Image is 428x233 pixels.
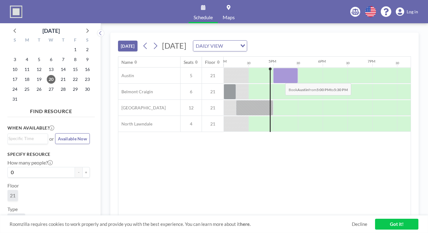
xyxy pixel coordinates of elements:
span: 21 [202,73,224,78]
span: Monday, August 18, 2025 [23,75,31,84]
span: Austin [118,73,134,78]
input: Search for option [225,42,237,50]
span: Friday, August 29, 2025 [71,85,80,94]
span: Sunday, August 3, 2025 [11,55,19,64]
button: Available Now [55,133,90,144]
button: + [82,167,90,178]
div: 5PM [269,59,276,64]
span: 12 [181,105,202,111]
span: Saturday, August 23, 2025 [83,75,92,84]
a: here. [240,221,251,227]
span: 6 [181,89,202,95]
span: Thursday, August 7, 2025 [59,55,68,64]
span: 4 [181,121,202,127]
div: T [57,37,69,45]
span: Saturday, August 16, 2025 [83,65,92,74]
input: Search for option [8,135,44,142]
span: Monday, August 25, 2025 [23,85,31,94]
label: Floor [7,182,19,189]
span: Sunday, August 17, 2025 [11,75,19,84]
button: - [75,167,82,178]
span: 21 [202,121,224,127]
span: Wednesday, August 13, 2025 [47,65,55,74]
label: How many people? [7,160,53,166]
span: Available Now [58,136,87,141]
span: Tuesday, August 19, 2025 [35,75,43,84]
span: DAILY VIEW [194,42,224,50]
div: 30 [395,61,399,65]
span: Wednesday, August 20, 2025 [47,75,55,84]
span: 5 [181,73,202,78]
button: [DATE] [118,41,138,51]
div: M [21,37,33,45]
b: Austin [297,87,308,92]
span: North Lawndale [118,121,152,127]
span: Monday, August 11, 2025 [23,65,31,74]
a: Decline [352,221,367,227]
span: Book from to [285,83,351,95]
h3: Specify resource [7,152,90,157]
span: Sunday, August 24, 2025 [11,85,19,94]
span: Schedule [194,15,213,20]
span: Tuesday, August 5, 2025 [35,55,43,64]
div: S [9,37,21,45]
span: 21 [202,105,224,111]
span: Thursday, August 14, 2025 [59,65,68,74]
div: Name [121,59,133,65]
span: Tuesday, August 26, 2025 [35,85,43,94]
span: Saturday, August 2, 2025 [83,45,92,54]
span: Roomzilla requires cookies to work properly and provide you with the best experience. You can lea... [10,221,352,227]
span: 21 [10,192,15,199]
span: [DATE] [162,41,186,50]
span: Friday, August 22, 2025 [71,75,80,84]
div: 7PM [368,59,375,64]
span: Wednesday, August 6, 2025 [47,55,55,64]
span: Belmont Craigin [118,89,153,95]
div: Floor [205,59,216,65]
span: Saturday, August 9, 2025 [83,55,92,64]
div: S [81,37,93,45]
div: Seats [184,59,194,65]
div: 6PM [318,59,326,64]
span: Log in [407,9,418,15]
a: Log in [396,7,418,16]
span: [GEOGRAPHIC_DATA] [118,105,166,111]
span: Friday, August 8, 2025 [71,55,80,64]
span: or [49,136,54,142]
span: Wednesday, August 27, 2025 [47,85,55,94]
div: Search for option [193,41,247,51]
div: 30 [346,61,350,65]
div: T [33,37,45,45]
span: Friday, August 15, 2025 [71,65,80,74]
h4: FIND RESOURCE [7,106,95,114]
img: organization-logo [10,6,22,18]
div: 30 [296,61,300,65]
span: Saturday, August 30, 2025 [83,85,92,94]
div: W [45,37,57,45]
div: Search for option [8,134,48,143]
div: [DATE] [42,26,60,35]
span: Thursday, August 28, 2025 [59,85,68,94]
div: 30 [247,61,251,65]
span: Tuesday, August 12, 2025 [35,65,43,74]
span: Thursday, August 21, 2025 [59,75,68,84]
b: 5:30 PM [334,87,348,92]
b: 5:00 PM [317,87,330,92]
span: Monday, August 4, 2025 [23,55,31,64]
span: Sunday, August 10, 2025 [11,65,19,74]
span: 21 [202,89,224,95]
span: Friday, August 1, 2025 [71,45,80,54]
div: F [69,37,81,45]
span: Sunday, August 31, 2025 [11,95,19,103]
a: Got it! [375,219,418,230]
label: Type [7,206,18,212]
span: Maps [223,15,235,20]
